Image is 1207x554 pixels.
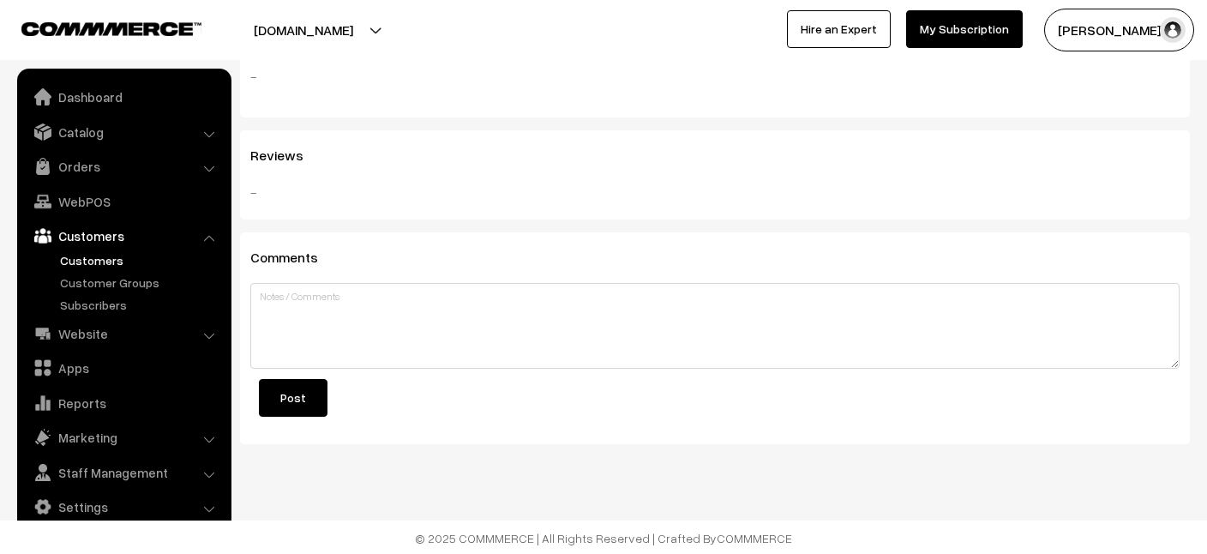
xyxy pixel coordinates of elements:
[21,81,225,112] a: Dashboard
[1160,17,1186,43] img: user
[250,249,339,266] span: Comments
[259,379,327,417] button: Post
[717,531,792,545] a: COMMMERCE
[56,296,225,314] a: Subscribers
[787,10,891,48] a: Hire an Expert
[21,17,171,38] a: COMMMERCE
[21,151,225,182] a: Orders
[250,147,324,164] span: Reviews
[250,182,1180,202] div: -
[21,220,225,251] a: Customers
[906,10,1023,48] a: My Subscription
[21,388,225,419] a: Reports
[21,457,225,488] a: Staff Management
[21,117,225,148] a: Catalog
[250,66,1180,87] p: -
[194,9,413,51] button: [DOMAIN_NAME]
[56,274,225,292] a: Customer Groups
[21,352,225,383] a: Apps
[21,22,201,35] img: COMMMERCE
[21,186,225,217] a: WebPOS
[21,318,225,349] a: Website
[56,251,225,269] a: Customers
[1044,9,1194,51] button: [PERSON_NAME] S…
[21,491,225,522] a: Settings
[21,422,225,453] a: Marketing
